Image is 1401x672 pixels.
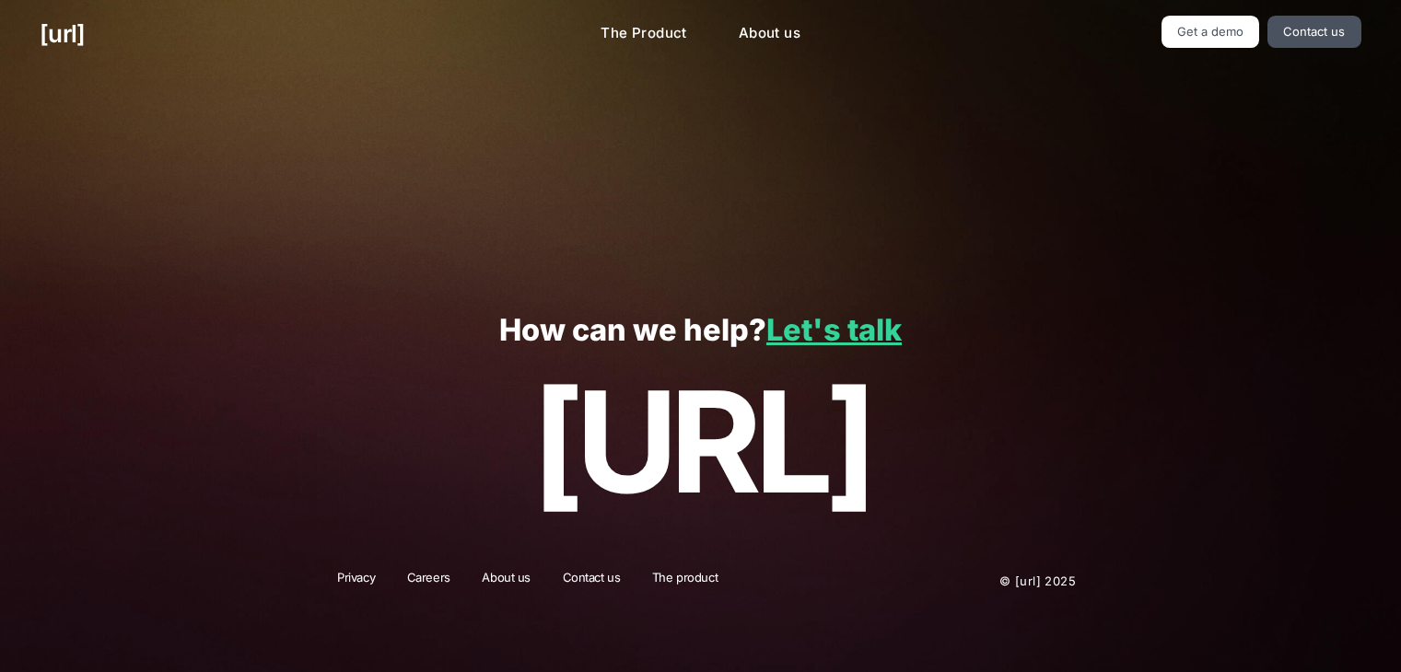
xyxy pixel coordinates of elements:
[325,569,387,593] a: Privacy
[40,314,1360,348] p: How can we help?
[888,569,1076,593] p: © [URL] 2025
[724,16,815,52] a: About us
[40,16,85,52] a: [URL]
[640,569,730,593] a: The product
[586,16,702,52] a: The Product
[1162,16,1260,48] a: Get a demo
[766,312,902,348] a: Let's talk
[551,569,633,593] a: Contact us
[395,569,462,593] a: Careers
[470,569,543,593] a: About us
[40,364,1360,521] p: [URL]
[1267,16,1361,48] a: Contact us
